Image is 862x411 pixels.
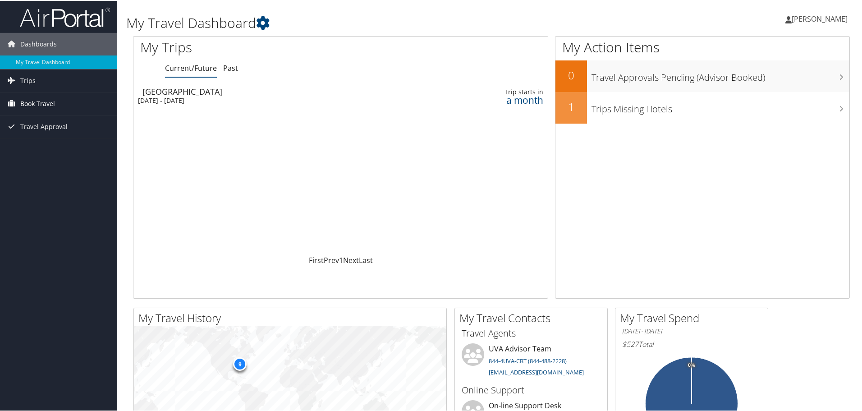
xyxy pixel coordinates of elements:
h6: [DATE] - [DATE] [622,326,761,335]
h6: Total [622,338,761,348]
img: airportal-logo.png [20,6,110,27]
div: [DATE] - [DATE] [138,96,399,104]
a: Prev [324,254,339,264]
a: 844-4UVA-CBT (844-488-2228) [489,356,567,364]
h2: My Travel Spend [620,309,768,325]
a: Last [359,254,373,264]
a: [EMAIL_ADDRESS][DOMAIN_NAME] [489,367,584,375]
h1: My Travel Dashboard [126,13,613,32]
h1: My Action Items [555,37,849,56]
a: 1Trips Missing Hotels [555,91,849,123]
div: a month [453,95,544,103]
h3: Online Support [462,383,601,396]
li: UVA Advisor Team [457,342,605,379]
h3: Trips Missing Hotels [591,97,849,115]
span: Dashboards [20,32,57,55]
div: 9 [233,356,247,370]
div: Trip starts in [453,87,544,95]
a: Current/Future [165,62,217,72]
a: 1 [339,254,343,264]
h3: Travel Approvals Pending (Advisor Booked) [591,66,849,83]
span: Trips [20,69,36,91]
a: First [309,254,324,264]
div: [GEOGRAPHIC_DATA] [142,87,403,95]
a: [PERSON_NAME] [785,5,857,32]
h2: My Travel History [138,309,446,325]
h3: Travel Agents [462,326,601,339]
a: Next [343,254,359,264]
span: Travel Approval [20,115,68,137]
span: $527 [622,338,638,348]
span: [PERSON_NAME] [792,13,848,23]
h2: 1 [555,98,587,114]
a: Past [223,62,238,72]
span: Book Travel [20,92,55,114]
h1: My Trips [140,37,368,56]
h2: 0 [555,67,587,82]
tspan: 0% [688,362,695,367]
a: 0Travel Approvals Pending (Advisor Booked) [555,60,849,91]
h2: My Travel Contacts [459,309,607,325]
